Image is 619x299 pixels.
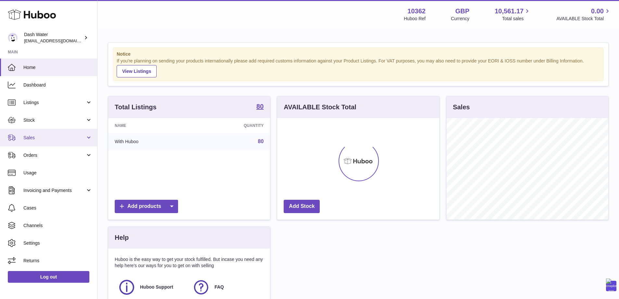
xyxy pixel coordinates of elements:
span: Cases [23,205,92,211]
p: Huboo is the easy way to get your stock fulfilled. But incase you need any help here's our ways f... [115,256,264,269]
h3: Total Listings [115,103,157,112]
strong: Notice [117,51,600,57]
a: 10,561.17 Total sales [495,7,531,22]
a: Add products [115,200,178,213]
strong: 10362 [407,7,426,16]
h3: AVAILABLE Stock Total [284,103,356,112]
span: Dashboard [23,82,92,88]
img: bea@dash-water.com [8,33,18,43]
span: 10,561.17 [495,7,523,16]
span: Usage [23,170,92,176]
a: FAQ [192,279,260,296]
span: Channels [23,223,92,229]
span: AVAILABLE Stock Total [556,16,611,22]
span: 0.00 [591,7,604,16]
a: 80 [258,139,264,144]
span: Returns [23,258,92,264]
span: Sales [23,135,85,141]
a: Add Stock [284,200,320,213]
span: Listings [23,100,85,106]
a: Log out [8,271,89,283]
a: 0.00 AVAILABLE Stock Total [556,7,611,22]
span: Total sales [502,16,531,22]
th: Name [108,118,194,133]
h3: Help [115,233,129,242]
td: With Huboo [108,133,194,150]
span: Home [23,64,92,71]
span: Huboo Support [140,284,173,290]
strong: GBP [455,7,469,16]
span: [EMAIL_ADDRESS][DOMAIN_NAME] [24,38,96,43]
span: Invoicing and Payments [23,187,85,194]
span: FAQ [214,284,224,290]
a: Huboo Support [118,279,186,296]
a: View Listings [117,65,157,77]
span: Settings [23,240,92,246]
span: Orders [23,152,85,158]
h3: Sales [453,103,470,112]
strong: 80 [256,103,264,110]
div: Currency [451,16,470,22]
div: If you're planning on sending your products internationally please add required customs informati... [117,58,600,77]
div: Huboo Ref [404,16,426,22]
th: Quantity [194,118,270,133]
a: 80 [256,103,264,111]
span: Stock [23,117,85,123]
div: Dash Water [24,32,83,44]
